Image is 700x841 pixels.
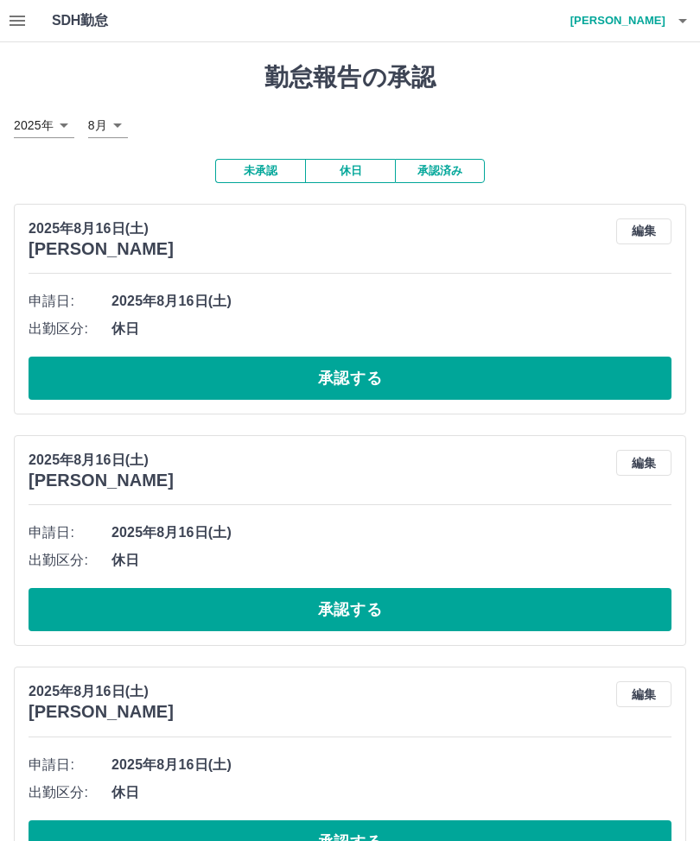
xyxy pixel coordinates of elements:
button: 休日 [305,159,395,183]
p: 2025年8月16日(土) [29,681,174,702]
p: 2025年8月16日(土) [29,450,174,471]
h3: [PERSON_NAME] [29,702,174,722]
div: 8月 [88,113,128,138]
button: 編集 [616,218,671,244]
span: 申請日: [29,522,111,543]
span: 出勤区分: [29,782,111,803]
button: 未承認 [215,159,305,183]
span: 出勤区分: [29,550,111,571]
span: 休日 [111,319,671,339]
h1: 勤怠報告の承認 [14,63,686,92]
button: 承認する [29,357,671,400]
span: 休日 [111,782,671,803]
span: 2025年8月16日(土) [111,755,671,775]
span: 2025年8月16日(土) [111,522,671,543]
span: 申請日: [29,291,111,312]
p: 2025年8月16日(土) [29,218,174,239]
button: 承認する [29,588,671,631]
button: 編集 [616,681,671,707]
button: 承認済み [395,159,485,183]
span: 2025年8月16日(土) [111,291,671,312]
span: 休日 [111,550,671,571]
div: 2025年 [14,113,74,138]
span: 出勤区分: [29,319,111,339]
span: 申請日: [29,755,111,775]
h3: [PERSON_NAME] [29,239,174,259]
button: 編集 [616,450,671,476]
h3: [PERSON_NAME] [29,471,174,490]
